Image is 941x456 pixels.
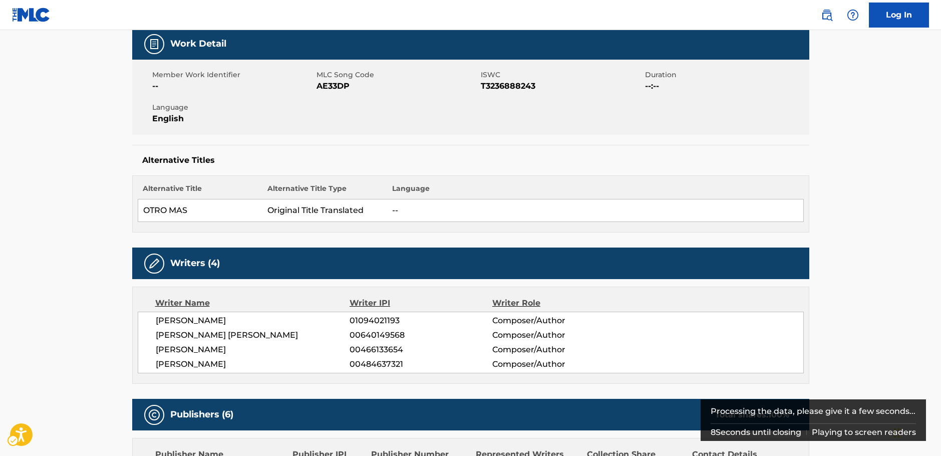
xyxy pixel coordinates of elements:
[821,9,833,21] img: search
[350,358,492,370] span: 00484637321
[148,38,160,50] img: Work Detail
[152,113,314,125] span: English
[317,80,478,92] span: AE33DP
[148,409,160,421] img: Publishers
[350,344,492,356] span: 00466133654
[481,80,643,92] span: T3236888243
[481,70,643,80] span: ISWC
[317,70,478,80] span: MLC Song Code
[492,344,622,356] span: Composer/Author
[387,199,803,222] td: --
[156,329,350,341] span: [PERSON_NAME] [PERSON_NAME]
[262,199,387,222] td: Original Title Translated
[492,358,622,370] span: Composer/Author
[711,427,716,437] span: 8
[492,297,622,309] div: Writer Role
[148,258,160,270] img: Writers
[492,315,622,327] span: Composer/Author
[847,9,859,21] img: help
[350,329,492,341] span: 00640149568
[142,155,799,165] h5: Alternative Titles
[170,409,233,420] h5: Publishers (6)
[645,70,807,80] span: Duration
[387,183,803,199] th: Language
[152,80,314,92] span: --
[350,297,492,309] div: Writer IPI
[645,80,807,92] span: --:--
[869,3,929,28] a: Log In
[152,70,314,80] span: Member Work Identifier
[155,297,350,309] div: Writer Name
[152,102,314,113] span: Language
[138,199,262,222] td: OTRO MAS
[12,8,51,22] img: MLC Logo
[350,315,492,327] span: 01094021193
[170,38,226,50] h5: Work Detail
[711,399,916,423] div: Processing the data, please give it a few seconds...
[156,315,350,327] span: [PERSON_NAME]
[262,183,387,199] th: Alternative Title Type
[170,258,220,269] h5: Writers (4)
[492,329,622,341] span: Composer/Author
[156,344,350,356] span: [PERSON_NAME]
[156,358,350,370] span: [PERSON_NAME]
[138,183,262,199] th: Alternative Title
